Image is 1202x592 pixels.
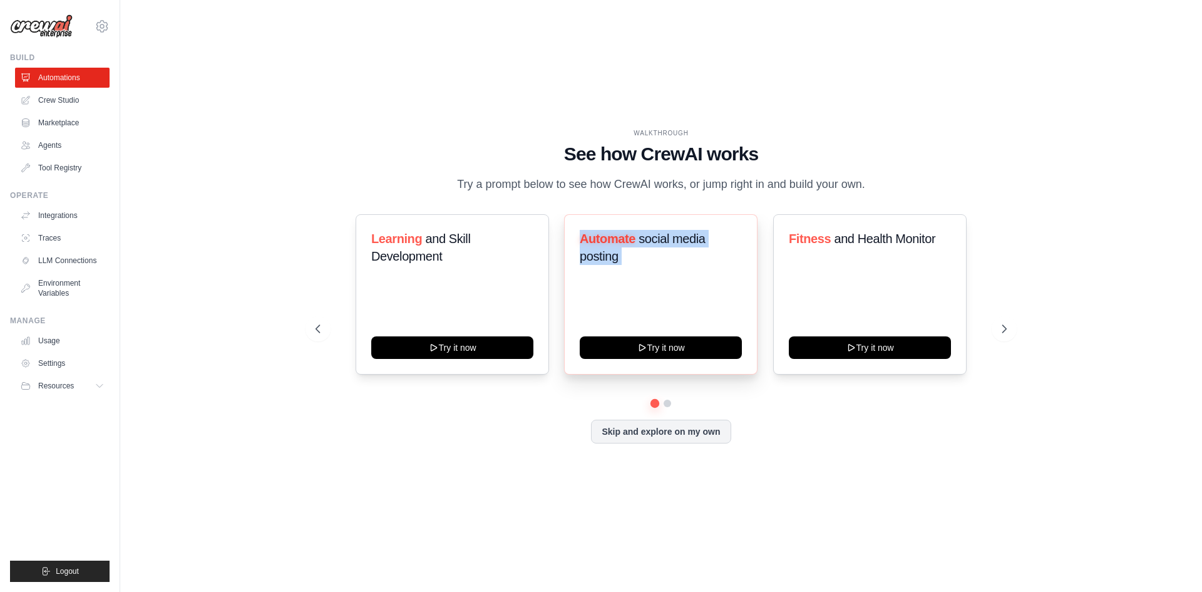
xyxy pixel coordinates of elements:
a: Crew Studio [15,90,110,110]
a: Agents [15,135,110,155]
div: Build [10,53,110,63]
a: Settings [15,353,110,373]
a: Integrations [15,205,110,226]
p: Try a prompt below to see how CrewAI works, or jump right in and build your own. [451,175,871,194]
span: Automate [580,232,635,246]
span: Logout [56,566,79,576]
a: Tool Registry [15,158,110,178]
button: Try it now [580,336,742,359]
div: Manage [10,316,110,326]
div: WALKTHROUGH [316,128,1007,138]
a: Usage [15,331,110,351]
h1: See how CrewAI works [316,143,1007,165]
a: Environment Variables [15,273,110,303]
img: Logo [10,14,73,38]
button: Resources [15,376,110,396]
span: Fitness [789,232,831,246]
span: and Skill Development [371,232,470,263]
span: and Health Monitor [834,232,935,246]
a: Traces [15,228,110,248]
span: Learning [371,232,422,246]
div: 채팅 위젯 [1139,532,1202,592]
a: Automations [15,68,110,88]
a: LLM Connections [15,251,110,271]
iframe: Chat Widget [1139,532,1202,592]
a: Marketplace [15,113,110,133]
span: Resources [38,381,74,391]
button: Try it now [371,336,533,359]
div: Operate [10,190,110,200]
span: social media posting [580,232,706,263]
button: Skip and explore on my own [591,420,731,444]
button: Logout [10,561,110,582]
button: Try it now [789,336,951,359]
